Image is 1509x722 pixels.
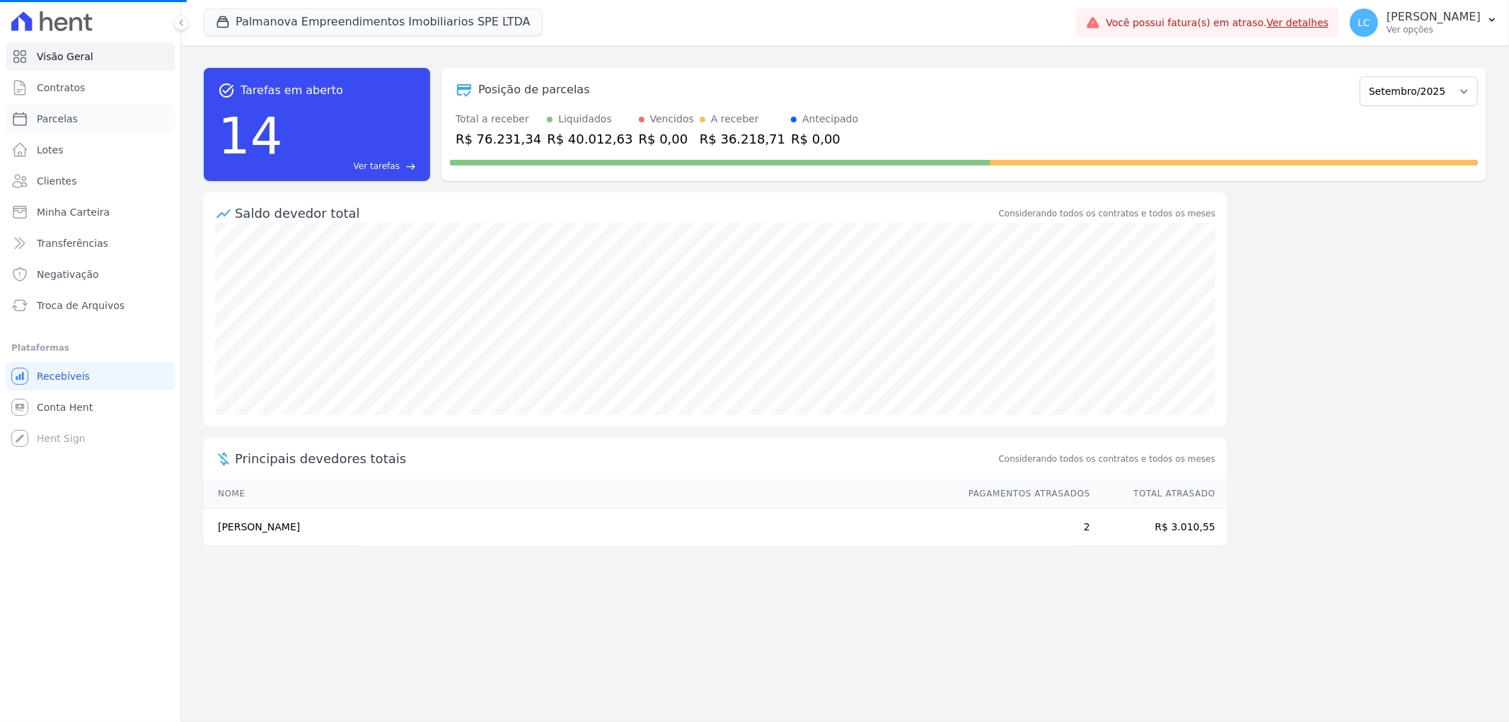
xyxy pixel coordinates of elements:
[37,205,110,219] span: Minha Carteira
[6,105,175,133] a: Parcelas
[6,260,175,289] a: Negativação
[700,129,785,149] div: R$ 36.218,71
[791,129,858,149] div: R$ 0,00
[204,479,955,508] th: Nome
[218,99,283,173] div: 14
[802,112,858,127] div: Antecipado
[1091,479,1227,508] th: Total Atrasado
[1267,17,1329,28] a: Ver detalhes
[711,112,759,127] div: A receber
[1091,508,1227,547] td: R$ 3.010,55
[235,204,996,223] div: Saldo devedor total
[204,508,955,547] td: [PERSON_NAME]
[37,236,108,250] span: Transferências
[1106,16,1329,30] span: Você possui fatura(s) em atraso.
[558,112,612,127] div: Liquidados
[37,112,78,126] span: Parcelas
[37,81,85,95] span: Contratos
[37,400,93,414] span: Conta Hent
[37,50,93,64] span: Visão Geral
[241,82,343,99] span: Tarefas em aberto
[204,8,543,35] button: Palmanova Empreendimentos Imobiliarios SPE LTDA
[1358,18,1370,28] span: LC
[37,143,64,157] span: Lotes
[6,198,175,226] a: Minha Carteira
[354,160,400,173] span: Ver tarefas
[6,291,175,320] a: Troca de Arquivos
[405,161,416,172] span: east
[478,81,590,98] div: Posição de parcelas
[11,339,169,356] div: Plataformas
[6,42,175,71] a: Visão Geral
[289,160,416,173] a: Ver tarefas east
[456,112,541,127] div: Total a receber
[999,207,1215,220] div: Considerando todos os contratos e todos os meses
[1339,3,1509,42] button: LC [PERSON_NAME] Ver opções
[955,479,1091,508] th: Pagamentos Atrasados
[650,112,694,127] div: Vencidos
[999,453,1215,465] span: Considerando todos os contratos e todos os meses
[6,136,175,164] a: Lotes
[1387,24,1481,35] p: Ver opções
[235,449,996,468] span: Principais devedores totais
[955,508,1091,547] td: 2
[6,362,175,390] a: Recebíveis
[218,82,235,99] span: task_alt
[6,393,175,421] a: Conta Hent
[37,267,99,281] span: Negativação
[6,229,175,257] a: Transferências
[37,369,90,383] span: Recebíveis
[37,298,125,313] span: Troca de Arquivos
[6,167,175,195] a: Clientes
[456,129,541,149] div: R$ 76.231,34
[6,74,175,102] a: Contratos
[1387,10,1481,24] p: [PERSON_NAME]
[639,129,694,149] div: R$ 0,00
[547,129,632,149] div: R$ 40.012,63
[37,174,76,188] span: Clientes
